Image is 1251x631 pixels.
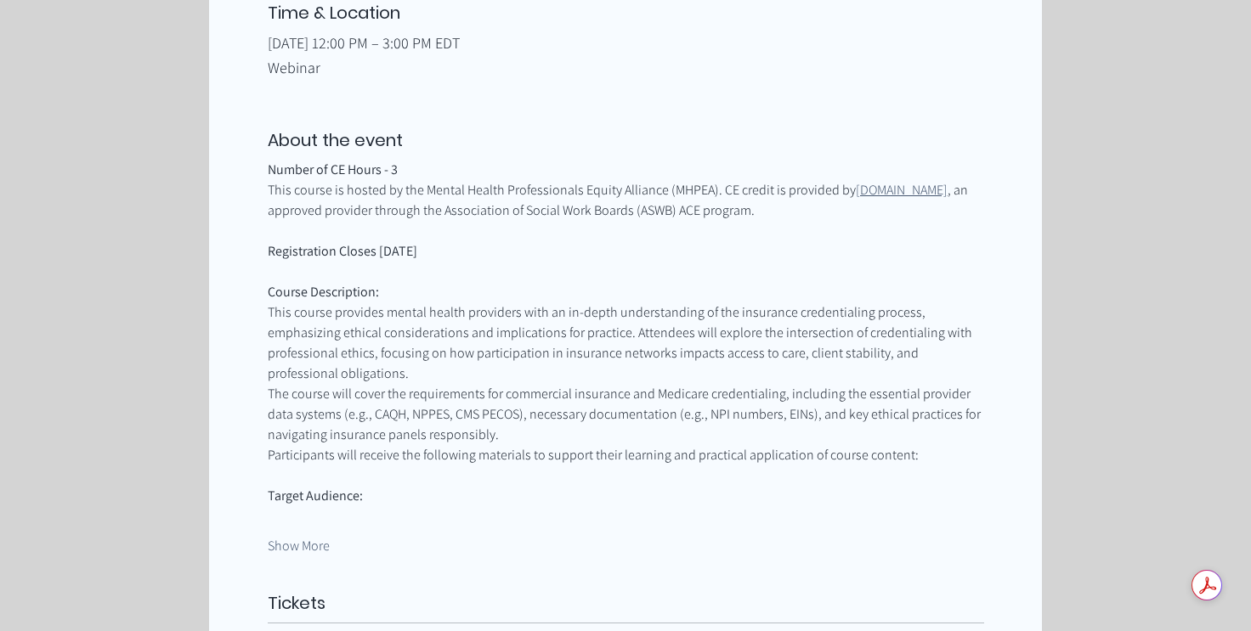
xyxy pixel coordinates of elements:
[268,592,984,614] h2: Tickets
[856,181,948,199] a: [DOMAIN_NAME]
[268,537,330,555] button: Show More
[268,446,919,464] span: Participants will receive the following materials to support their learning and practical applica...
[268,242,417,260] span: Registration Closes [DATE]
[268,283,379,301] span: Course Description:
[268,385,983,443] span: The course will cover the requirements for commercial insurance and Medicare credentialing, inclu...
[268,2,984,24] h2: Time & Location
[268,181,856,199] span: This course is hosted by the Mental Health Professionals Equity Alliance (MHPEA). CE credit is pr...
[268,129,984,151] h2: About the event
[268,32,984,54] p: [DATE] 12:00 PM – 3:00 PM EDT
[268,303,975,382] span: This course provides mental health providers with an in-depth understanding of the insurance cred...
[268,161,398,178] span: Number of CE Hours - 3
[268,487,363,504] span: Target Audience:
[268,57,984,78] p: Webinar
